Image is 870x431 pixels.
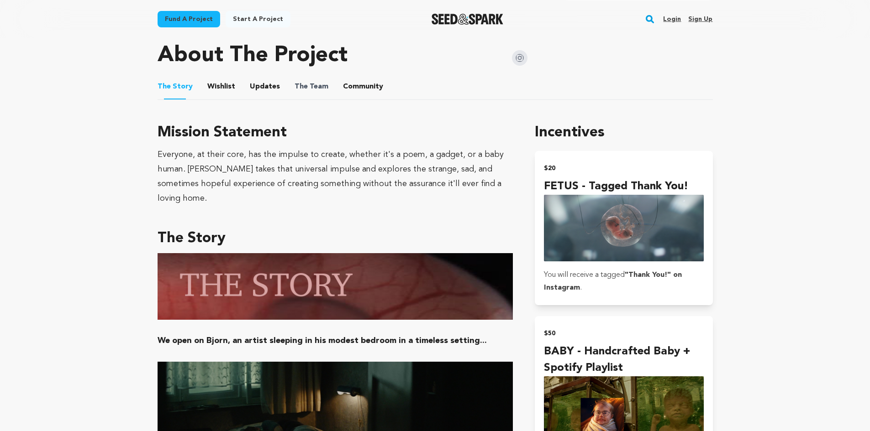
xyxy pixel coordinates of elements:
[158,337,487,345] strong: We open on Bjorn, an artist sleeping in his modest bedroom in a timeless setting...
[158,45,348,67] h1: About The Project
[158,228,513,249] h3: The Story
[158,81,171,92] span: The
[207,81,235,92] span: Wishlist
[544,327,703,340] h2: $50
[544,269,703,294] p: You will receive a tagged .
[544,195,703,261] img: incentive
[158,11,220,27] a: Fund a project
[158,147,513,206] div: Everyone, at their core, has the impulse to create, whether it's a poem, a gadget, or a baby huma...
[688,12,712,26] a: Sign up
[544,162,703,175] h2: $20
[226,11,290,27] a: Start a project
[295,81,308,92] span: The
[158,253,513,320] img: 1734822552-SeedNSpark_Banner_Story.jpg
[432,14,503,25] img: Seed&Spark Logo Dark Mode
[535,151,712,305] button: $20 FETUS - tagged thank you! incentive You will receive a tagged"Thank You!" on Instagram.
[512,50,527,66] img: Seed&Spark Instagram Icon
[158,122,513,144] h3: Mission Statement
[535,122,712,144] h1: Incentives
[544,343,703,376] h4: BABY - handcrafted baby + Spotify playlist
[250,81,280,92] span: Updates
[432,14,503,25] a: Seed&Spark Homepage
[343,81,383,92] span: Community
[158,81,193,92] span: Story
[544,178,703,195] h4: FETUS - tagged thank you!
[663,12,681,26] a: Login
[295,81,328,92] span: Team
